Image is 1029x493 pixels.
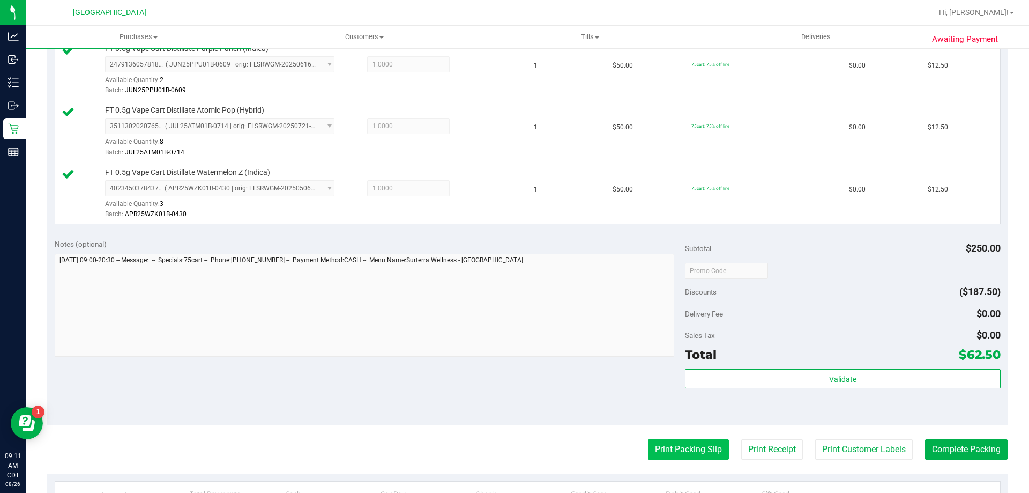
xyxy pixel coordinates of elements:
span: JUN25PPU01B-0609 [125,86,186,94]
div: Available Quantity: [105,134,346,155]
span: $50.00 [613,61,633,71]
inline-svg: Analytics [8,31,19,42]
span: Subtotal [685,244,711,253]
inline-svg: Inventory [8,77,19,88]
span: $62.50 [959,347,1001,362]
span: $12.50 [928,185,948,195]
span: Discounts [685,282,717,301]
span: 75cart: 75% off line [691,123,729,129]
span: [GEOGRAPHIC_DATA] [73,8,146,17]
span: $12.50 [928,122,948,133]
span: APR25WZK01B-0430 [125,210,187,218]
span: 2 [160,76,163,84]
span: Delivery Fee [685,310,723,318]
span: $50.00 [613,185,633,195]
span: $12.50 [928,61,948,71]
p: 09:11 AM CDT [5,451,21,480]
inline-svg: Inbound [8,54,19,65]
span: Customers [252,32,476,42]
p: 08/26 [5,480,21,488]
span: 1 [534,61,538,71]
span: $0.00 [849,61,866,71]
span: $0.00 [976,329,1001,341]
button: Complete Packing [925,439,1008,460]
span: $0.00 [849,122,866,133]
button: Validate [685,369,1000,388]
span: 1 [534,122,538,133]
span: 8 [160,138,163,145]
span: 1 [534,185,538,195]
span: $0.00 [849,185,866,195]
input: Promo Code [685,263,768,279]
button: Print Receipt [741,439,803,460]
span: Batch: [105,86,123,94]
span: Batch: [105,210,123,218]
span: Validate [829,375,856,384]
a: Tills [477,26,703,48]
div: Available Quantity: [105,72,346,93]
span: Awaiting Payment [932,33,998,46]
button: Print Packing Slip [648,439,729,460]
span: Purchases [26,32,251,42]
span: 75cart: 75% off line [691,62,729,67]
span: FT 0.5g Vape Cart Distillate Watermelon Z (Indica) [105,167,270,178]
span: Batch: [105,149,123,156]
span: $0.00 [976,308,1001,319]
span: Deliveries [787,32,845,42]
inline-svg: Outbound [8,100,19,111]
inline-svg: Reports [8,146,19,157]
span: JUL25ATM01B-0714 [125,149,184,156]
a: Purchases [26,26,251,48]
span: Tills [478,32,702,42]
span: ($187.50) [959,286,1001,297]
inline-svg: Retail [8,123,19,134]
span: FT 0.5g Vape Cart Distillate Atomic Pop (Hybrid) [105,105,264,115]
span: Hi, [PERSON_NAME]! [939,8,1009,17]
iframe: Resource center unread badge [32,406,44,418]
a: Deliveries [703,26,929,48]
span: $50.00 [613,122,633,133]
span: Sales Tax [685,331,715,340]
a: Customers [251,26,477,48]
span: 3 [160,200,163,208]
div: Available Quantity: [105,196,346,217]
span: 75cart: 75% off line [691,186,729,191]
span: $250.00 [966,242,1001,254]
span: Notes (optional) [55,240,107,248]
span: Total [685,347,717,362]
button: Print Customer Labels [815,439,913,460]
iframe: Resource center [11,407,43,439]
